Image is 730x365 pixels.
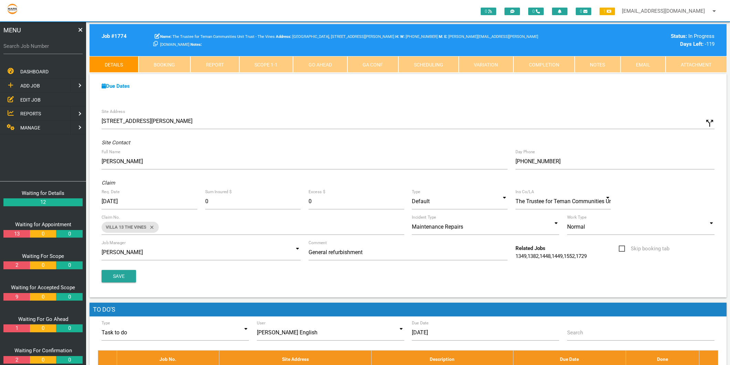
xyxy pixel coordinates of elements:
label: Due Date [412,320,429,326]
a: Completion [513,56,575,73]
span: MENU [3,25,21,35]
a: Notes [575,56,621,73]
i: close [146,222,155,233]
a: Report [190,56,239,73]
label: Comment [309,240,327,246]
a: Waiting for Details [22,190,64,196]
b: H: [395,34,399,39]
span: [GEOGRAPHIC_DATA], [STREET_ADDRESS][PERSON_NAME] [276,34,394,39]
span: 0 [576,8,591,15]
label: User [257,320,265,326]
a: 0 [30,324,56,332]
span: 1 [599,8,615,15]
a: Variation [459,56,514,73]
i: Click to show custom address field [705,118,715,128]
label: Full Name [102,149,120,155]
a: Scope 1-1 [239,56,293,73]
div: VILLA 13 THE VINES [102,222,159,233]
a: Attachment [666,56,727,73]
label: Job Manager [102,240,126,246]
a: 1729 [576,253,587,259]
a: Waiting For Go Ahead [18,316,68,322]
h1: To Do's [90,303,727,316]
a: GA Conf [347,56,399,73]
b: Notes: [190,42,202,47]
span: 0 [481,8,496,15]
label: Claim No. [102,214,120,220]
span: ADD JOB [20,83,40,88]
span: 0 [528,8,544,15]
a: 2 [3,356,30,364]
span: MANAGE [20,125,40,131]
a: 0 [30,230,56,238]
div: , , , , , [511,244,615,260]
a: Waiting for Accepted Scope [11,284,75,291]
a: 1349 [515,253,526,259]
button: Save [102,270,136,282]
b: Related Jobs [515,245,545,251]
label: Sum Insured $ [205,189,231,195]
a: Details [90,56,138,73]
b: Address: [276,34,291,39]
b: Job # 1774 [102,33,127,39]
a: 1 [3,324,30,332]
a: Booking [138,56,191,73]
label: Search [567,329,583,337]
div: In Progress -119 [567,32,715,48]
label: Type [102,320,110,326]
a: 1382 [528,253,539,259]
a: 0 [56,324,82,332]
label: Type [412,189,420,195]
label: Search Job Number [3,42,83,50]
span: Skip booking tab [619,244,669,253]
b: Days Left: [680,41,703,47]
a: 1448 [540,253,551,259]
a: 12 [3,198,83,206]
span: EDIT JOB [20,97,41,102]
a: 0 [56,293,82,301]
i: Claim [102,180,115,186]
a: Waiting for Appointment [15,221,71,228]
span: REPORTS [20,111,41,116]
span: The Trustee for Teman Communities Unit Trust - The Vines [160,34,275,39]
img: s3file [7,3,18,14]
b: M: [439,34,443,39]
b: Name: [160,34,171,39]
span: DASHBOARD [20,69,49,74]
label: Req. Date [102,189,119,195]
a: 9 [3,293,30,301]
label: Day Phone [515,149,535,155]
i: Site Contact [102,139,130,146]
span: [PHONE_NUMBER] [400,34,438,39]
label: Ins Co/LA [515,189,534,195]
a: Email [620,56,666,73]
a: 0 [56,261,82,269]
label: Work Type [567,214,586,220]
b: E: [444,34,447,39]
a: 2 [3,261,30,269]
a: 13 [3,230,30,238]
a: 0 [30,261,56,269]
label: Site Address [102,108,125,115]
a: 0 [30,293,56,301]
a: Click here copy customer information. [153,41,158,47]
a: Due Dates [102,83,130,89]
a: 0 [56,230,82,238]
label: Incident Type [412,214,436,220]
b: Status: [671,33,687,39]
span: [PERSON_NAME][EMAIL_ADDRESS][PERSON_NAME][DOMAIN_NAME] [160,34,538,47]
a: Waiting For Confirmation [14,347,72,354]
a: Waiting For Scope [22,253,64,259]
a: 1449 [552,253,563,259]
label: Excess $ [309,189,325,195]
a: 0 [56,356,82,364]
a: 1552 [564,253,575,259]
a: Scheduling [398,56,459,73]
a: 0 [30,356,56,364]
b: W: [400,34,405,39]
a: Go Ahead [293,56,347,73]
